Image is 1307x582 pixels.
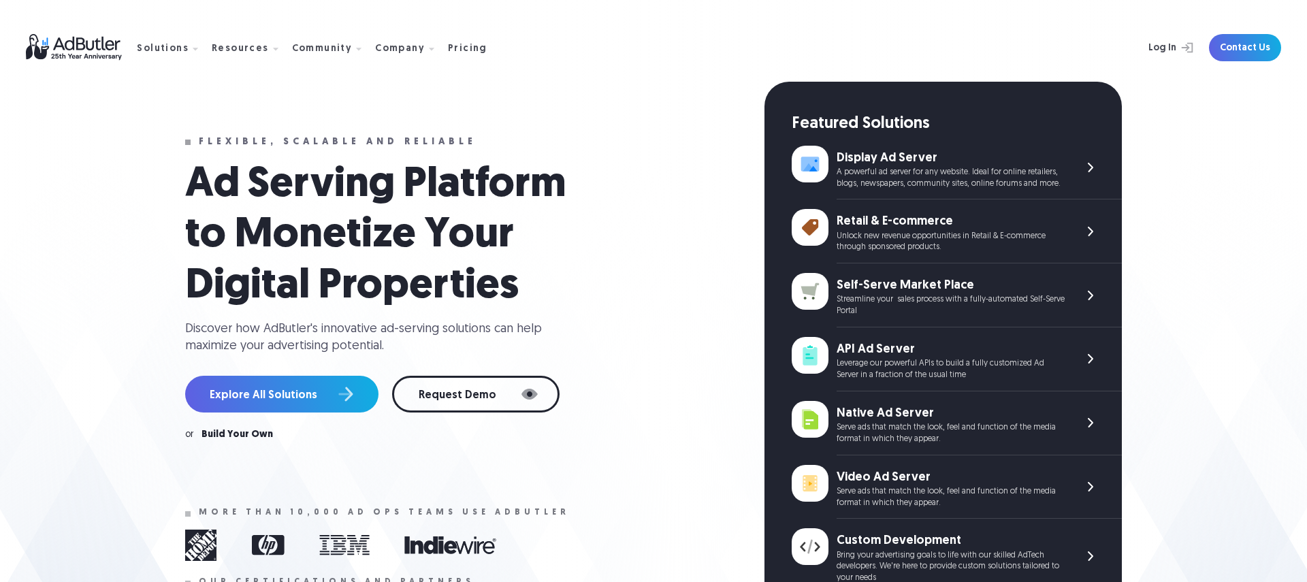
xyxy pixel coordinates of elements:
[1209,34,1281,61] a: Contact Us
[792,199,1122,263] a: Retail & E-commerce Unlock new revenue opportunities in Retail & E-commerce through sponsored pro...
[837,358,1065,381] div: Leverage our powerful APIs to build a fully customized Ad Server in a fraction of the usual time
[837,213,1065,230] div: Retail & E-commerce
[837,405,1065,422] div: Native Ad Server
[292,44,353,54] div: Community
[792,136,1122,200] a: Display Ad Server A powerful ad server for any website. Ideal for online retailers, blogs, newspa...
[837,294,1065,317] div: Streamline your sales process with a fully-automated Self-Serve Portal
[137,44,189,54] div: Solutions
[375,44,425,54] div: Company
[792,327,1122,391] a: API Ad Server Leverage our powerful APIs to build a fully customized Ad Server in a fraction of t...
[837,341,1065,358] div: API Ad Server
[185,430,193,440] div: or
[837,532,1065,549] div: Custom Development
[837,167,1065,190] div: A powerful ad server for any website. Ideal for online retailers, blogs, newspapers, community si...
[792,391,1122,455] a: Native Ad Server Serve ads that match the look, feel and function of the media format in which th...
[837,422,1065,445] div: Serve ads that match the look, feel and function of the media format in which they appear.
[792,455,1122,519] a: Video Ad Server Serve ads that match the look, feel and function of the media format in which the...
[185,321,553,355] div: Discover how AdButler's innovative ad-serving solutions can help maximize your advertising potent...
[837,486,1065,509] div: Serve ads that match the look, feel and function of the media format in which they appear.
[392,376,560,413] a: Request Demo
[837,150,1065,167] div: Display Ad Server
[448,42,498,54] a: Pricing
[201,430,273,440] a: Build Your Own
[837,277,1065,294] div: Self-Serve Market Place
[199,508,570,517] div: More than 10,000 ad ops teams use adbutler
[448,44,487,54] div: Pricing
[185,376,378,413] a: Explore All Solutions
[837,231,1065,254] div: Unlock new revenue opportunities in Retail & E-commerce through sponsored products.
[199,138,477,147] div: Flexible, scalable and reliable
[837,469,1065,486] div: Video Ad Server
[185,161,594,312] h1: Ad Serving Platform to Monetize Your Digital Properties
[792,113,1122,136] div: Featured Solutions
[212,44,269,54] div: Resources
[1112,34,1201,61] a: Log In
[792,263,1122,327] a: Self-Serve Market Place Streamline your sales process with a fully-automated Self-Serve Portal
